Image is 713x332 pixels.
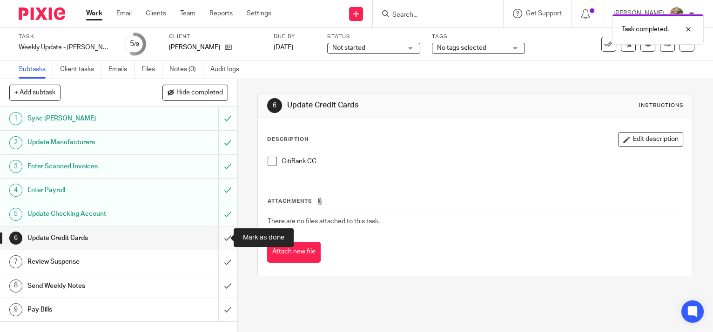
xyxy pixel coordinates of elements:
[267,98,282,113] div: 6
[282,157,683,166] p: CitiBank CC
[19,60,53,79] a: Subtasks
[9,160,22,173] div: 3
[176,89,223,97] span: Hide completed
[19,33,112,40] label: Task
[287,100,495,110] h1: Update Credit Cards
[169,43,220,52] p: [PERSON_NAME]
[618,132,683,147] button: Edit description
[9,136,22,149] div: 2
[274,33,316,40] label: Due by
[9,184,22,197] div: 4
[9,85,61,100] button: + Add subtask
[9,112,22,125] div: 1
[146,9,166,18] a: Clients
[27,279,148,293] h1: Send Weekly Notes
[268,199,312,204] span: Attachments
[134,42,139,47] small: /9
[180,9,195,18] a: Team
[247,9,271,18] a: Settings
[116,9,132,18] a: Email
[19,43,112,52] div: Weekly Update - Rubin
[9,208,22,221] div: 5
[169,60,203,79] a: Notes (0)
[209,9,233,18] a: Reports
[9,255,22,268] div: 7
[162,85,228,100] button: Hide completed
[27,303,148,317] h1: Pay Bills
[639,102,683,109] div: Instructions
[210,60,246,79] a: Audit logs
[327,33,420,40] label: Status
[27,183,148,197] h1: Enter Payroll
[27,207,148,221] h1: Update Checking Account
[268,218,380,225] span: There are no files attached to this task.
[27,159,148,173] h1: Enter Scanned Invoices
[267,136,309,143] p: Description
[19,7,65,20] img: Pixie
[27,255,148,269] h1: Review Suspense
[141,60,162,79] a: Files
[27,112,148,126] h1: Sync [PERSON_NAME]
[86,9,102,18] a: Work
[60,60,101,79] a: Client tasks
[19,43,112,52] div: Weekly Update - [PERSON_NAME]
[622,25,669,34] p: Task completed.
[267,242,321,263] button: Attach new file
[9,279,22,292] div: 8
[9,232,22,245] div: 6
[9,303,22,316] div: 9
[169,33,262,40] label: Client
[130,39,139,49] div: 5
[669,7,684,21] img: image.jpg
[274,44,293,51] span: [DATE]
[108,60,135,79] a: Emails
[27,231,148,245] h1: Update Credit Cards
[27,135,148,149] h1: Update Manufacturers
[332,45,365,51] span: Not started
[437,45,486,51] span: No tags selected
